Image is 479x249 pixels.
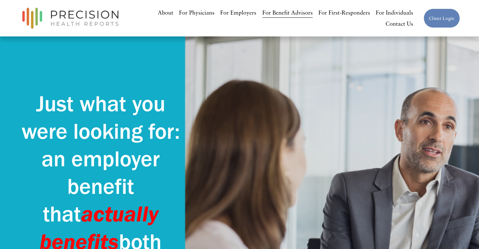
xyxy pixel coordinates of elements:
a: For Benefit Advisors [262,7,313,18]
a: For Individuals [376,7,413,18]
a: About [158,7,173,18]
img: Precision Health Reports [19,5,122,32]
a: Client Login [424,9,460,28]
a: For First-Responders [318,7,370,18]
em: actuall [81,200,148,227]
a: For Physicians [179,7,214,18]
iframe: Chat Widget [447,219,479,249]
a: For Employers [220,7,256,18]
a: Contact Us [386,18,413,30]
